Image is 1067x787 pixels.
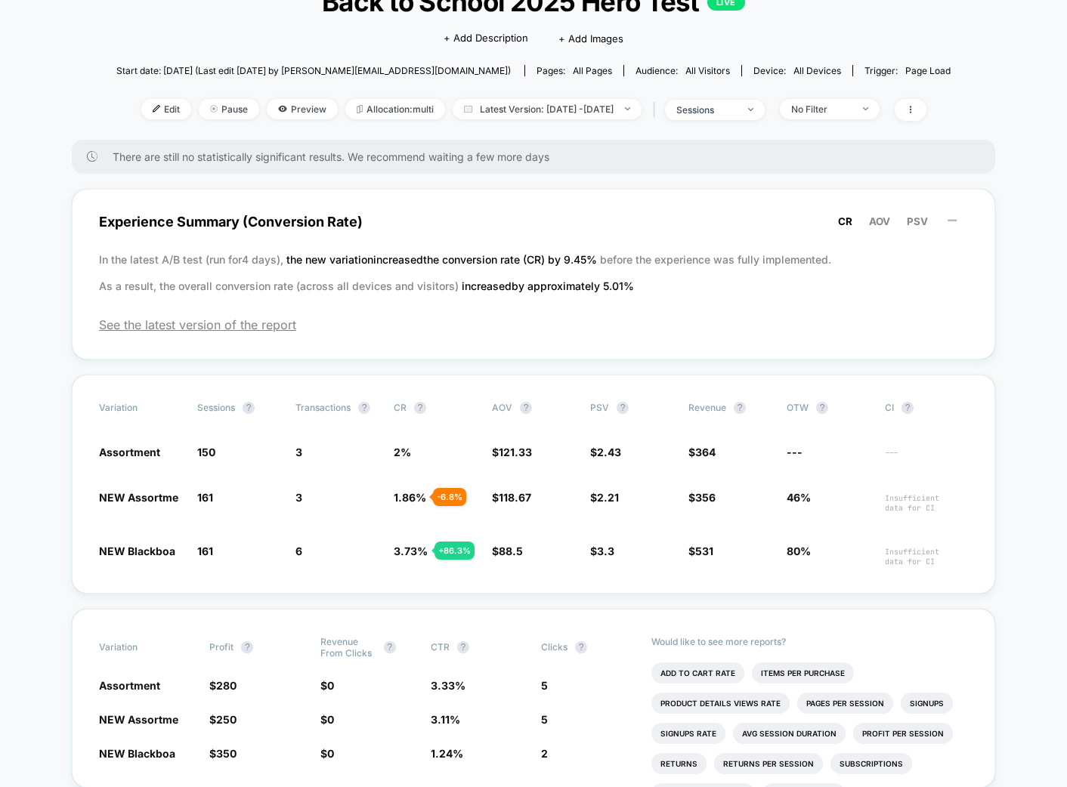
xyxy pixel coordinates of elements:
[625,107,630,110] img: end
[520,402,532,414] button: ?
[197,402,235,413] span: Sessions
[357,105,363,113] img: rebalance
[435,542,475,560] div: + 86.3 %
[733,723,846,744] li: Avg Session Duration
[286,253,600,266] span: the new variation increased the conversion rate (CR) by 9.45 %
[575,641,587,653] button: ?
[793,65,841,76] span: all devices
[216,713,237,726] span: 250
[787,402,870,414] span: OTW
[573,65,612,76] span: all pages
[651,753,707,774] li: Returns
[295,446,302,458] span: 3
[541,747,548,760] span: 2
[209,713,237,726] span: $
[499,446,532,458] span: 121.33
[492,491,531,504] span: $
[537,65,612,76] div: Pages:
[99,246,968,299] p: In the latest A/B test (run for 4 days), before the experience was fully implemented. As a result...
[853,723,953,744] li: Profit Per Session
[394,446,411,458] span: 2 %
[636,65,730,76] div: Audience:
[590,545,614,557] span: $
[320,713,334,726] span: $
[885,448,968,459] span: ---
[734,402,746,414] button: ?
[320,636,376,659] span: Revenue From Clicks
[433,488,466,506] div: - 6.8 %
[688,402,726,413] span: Revenue
[99,679,160,692] span: Assortment
[116,65,511,76] span: Start date: [DATE] (Last edit [DATE] by [PERSON_NAME][EMAIL_ADDRESS][DOMAIN_NAME])
[695,446,716,458] span: 364
[558,32,623,45] span: + Add Images
[414,402,426,414] button: ?
[863,107,868,110] img: end
[688,491,716,504] span: $
[197,491,213,504] span: 161
[431,747,463,760] span: 1.24 %
[99,402,182,414] span: Variation
[797,693,893,714] li: Pages Per Session
[688,545,713,557] span: $
[492,545,523,557] span: $
[197,446,215,458] span: 150
[209,679,237,692] span: $
[752,662,854,684] li: Items Per Purchase
[327,747,334,760] span: 0
[345,99,445,119] span: Allocation: multi
[651,693,790,714] li: Product Details Views Rate
[394,545,428,557] span: 3.73 %
[113,150,965,163] span: There are still no statistically significant results. We recommend waiting a few more days
[358,402,370,414] button: ?
[216,747,237,760] span: 350
[541,679,548,692] span: 5
[99,545,175,557] span: NEW Blackboa
[907,215,928,227] span: PSV
[295,402,351,413] span: Transactions
[905,65,951,76] span: Page Load
[209,641,234,653] span: Profit
[833,214,857,228] button: CR
[885,547,968,566] span: Insufficient data for CI
[320,747,334,760] span: $
[695,491,716,504] span: 356
[99,491,178,504] span: NEW Assortme
[901,693,953,714] li: Signups
[99,205,968,239] span: Experience Summary (Conversion Rate)
[787,545,811,557] span: 80%
[99,713,178,726] span: NEW Assortme
[885,493,968,513] span: Insufficient data for CI
[464,105,472,113] img: calendar
[902,402,914,414] button: ?
[685,65,730,76] span: All Visitors
[597,491,619,504] span: 2.21
[791,103,852,115] div: No Filter
[453,99,642,119] span: Latest Version: [DATE] - [DATE]
[209,747,237,760] span: $
[327,713,334,726] span: 0
[816,402,828,414] button: ?
[384,641,396,653] button: ?
[241,641,253,653] button: ?
[590,446,621,458] span: $
[394,402,407,413] span: CR
[492,402,512,413] span: AOV
[99,747,175,760] span: NEW Blackboa
[431,713,460,726] span: 3.11 %
[99,317,968,332] span: See the latest version of the report
[320,679,334,692] span: $
[748,108,753,111] img: end
[714,753,823,774] li: Returns Per Session
[864,214,895,228] button: AOV
[741,65,852,76] span: Device:
[830,753,912,774] li: Subscriptions
[431,641,450,653] span: CTR
[597,446,621,458] span: 2.43
[216,679,237,692] span: 280
[676,104,737,116] div: sessions
[590,402,609,413] span: PSV
[651,723,725,744] li: Signups Rate
[617,402,629,414] button: ?
[243,402,255,414] button: ?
